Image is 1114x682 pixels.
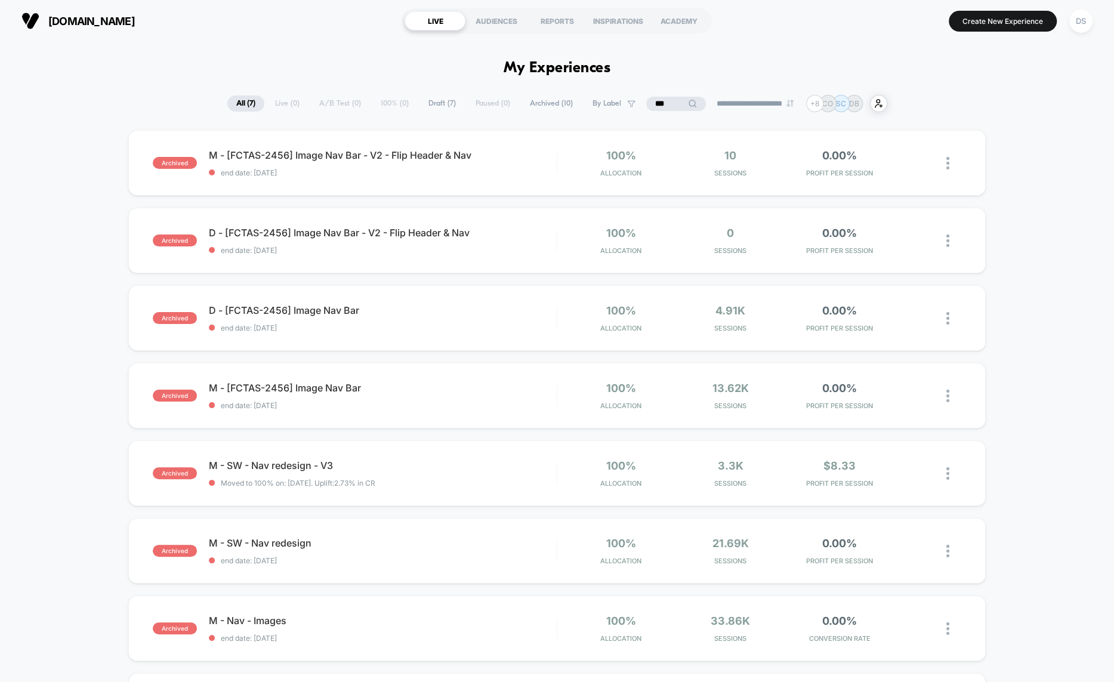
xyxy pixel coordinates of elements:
[209,227,557,239] span: D - [FCTAS-2456] Image Nav Bar - V2 - Flip Header & Nav
[587,11,648,30] div: INSPIRATIONS
[678,246,782,255] span: Sessions
[221,479,375,487] span: Moved to 100% on: [DATE] . Uplift: 2.73% in CR
[715,304,745,317] span: 4.91k
[153,234,197,246] span: archived
[606,459,636,472] span: 100%
[822,149,857,162] span: 0.00%
[822,537,857,550] span: 0.00%
[788,557,891,565] span: PROFIT PER SESSION
[724,149,736,162] span: 10
[717,459,743,472] span: 3.3k
[949,11,1057,32] button: Create New Experience
[600,479,641,487] span: Allocation
[946,390,949,402] img: close
[209,459,557,471] span: M - SW - Nav redesign - V3
[600,634,641,643] span: Allocation
[209,304,557,316] span: D - [FCTAS-2456] Image Nav Bar
[788,402,891,410] span: PROFIT PER SESSION
[606,149,636,162] span: 100%
[593,99,621,108] span: By Label
[678,169,782,177] span: Sessions
[209,556,557,565] span: end date: [DATE]
[209,382,557,394] span: M - [FCTAS-2456] Image Nav Bar
[209,634,557,643] span: end date: [DATE]
[504,60,610,77] h1: My Experiences
[606,537,636,550] span: 100%
[711,615,750,627] span: 33.86k
[209,149,557,161] span: M - [FCTAS-2456] Image Nav Bar - V2 - Flip Header & Nav
[678,634,782,643] span: Sessions
[788,246,891,255] span: PROFIT PER SESSION
[209,323,557,332] span: end date: [DATE]
[1069,10,1093,33] div: DS
[822,382,857,394] span: 0.00%
[946,467,949,480] img: close
[678,402,782,410] span: Sessions
[946,157,949,169] img: close
[153,312,197,324] span: archived
[822,227,857,239] span: 0.00%
[678,557,782,565] span: Sessions
[1066,9,1096,33] button: DS
[946,312,949,325] img: close
[822,99,833,108] p: CO
[227,95,264,112] span: All ( 7 )
[465,11,526,30] div: AUDIENCES
[648,11,709,30] div: ACADEMY
[18,11,138,30] button: [DOMAIN_NAME]
[946,545,949,557] img: close
[788,324,891,332] span: PROFIT PER SESSION
[209,168,557,177] span: end date: [DATE]
[606,227,636,239] span: 100%
[153,390,197,402] span: archived
[788,634,891,643] span: CONVERSION RATE
[806,95,823,112] div: + 8
[836,99,846,108] p: SC
[153,157,197,169] span: archived
[209,401,557,410] span: end date: [DATE]
[153,467,197,479] span: archived
[606,382,636,394] span: 100%
[153,622,197,634] span: archived
[823,459,856,472] span: $8.33
[600,324,641,332] span: Allocation
[946,234,949,247] img: close
[600,246,641,255] span: Allocation
[788,479,891,487] span: PROFIT PER SESSION
[712,537,748,550] span: 21.69k
[727,227,734,239] span: 0
[21,12,39,30] img: Visually logo
[209,537,557,549] span: M - SW - Nav redesign
[678,324,782,332] span: Sessions
[526,11,587,30] div: REPORTS
[712,382,748,394] span: 13.62k
[600,557,641,565] span: Allocation
[946,622,949,635] img: close
[600,169,641,177] span: Allocation
[606,304,636,317] span: 100%
[521,95,582,112] span: Archived ( 10 )
[209,246,557,255] span: end date: [DATE]
[209,615,557,627] span: M - Nav - Images
[822,304,857,317] span: 0.00%
[822,615,857,627] span: 0.00%
[153,545,197,557] span: archived
[786,100,794,107] img: end
[849,99,859,108] p: DB
[606,615,636,627] span: 100%
[405,11,465,30] div: LIVE
[48,15,135,27] span: [DOMAIN_NAME]
[788,169,891,177] span: PROFIT PER SESSION
[419,95,465,112] span: Draft ( 7 )
[678,479,782,487] span: Sessions
[600,402,641,410] span: Allocation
